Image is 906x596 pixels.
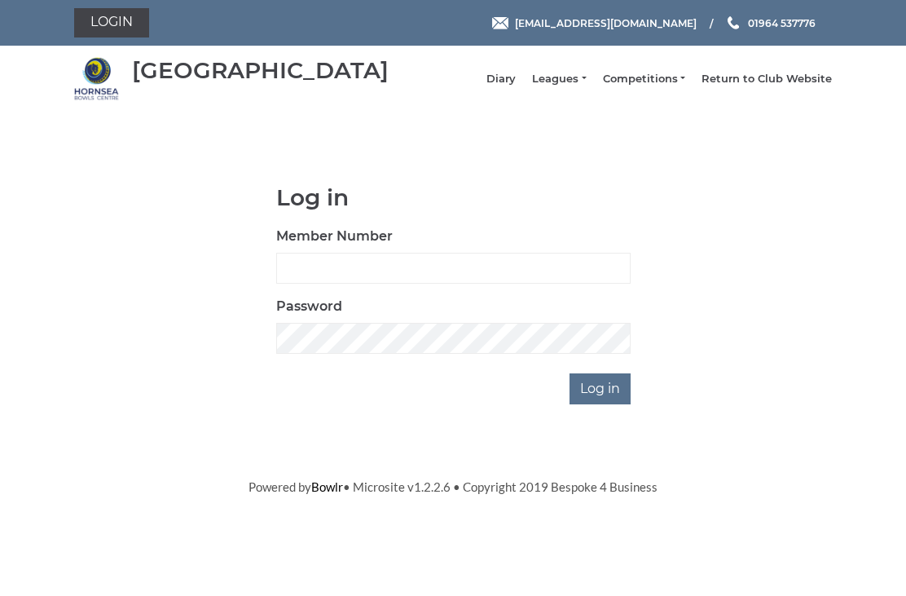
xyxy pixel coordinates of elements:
label: Password [276,297,342,316]
a: Competitions [603,72,685,86]
h1: Log in [276,185,631,210]
span: [EMAIL_ADDRESS][DOMAIN_NAME] [515,16,697,29]
div: [GEOGRAPHIC_DATA] [132,58,389,83]
label: Member Number [276,227,393,246]
img: Hornsea Bowls Centre [74,56,119,101]
a: Return to Club Website [701,72,832,86]
input: Log in [570,373,631,404]
a: Diary [486,72,516,86]
span: 01964 537776 [748,16,816,29]
img: Email [492,17,508,29]
a: Login [74,8,149,38]
a: Bowlr [311,479,343,494]
span: Powered by • Microsite v1.2.2.6 • Copyright 2019 Bespoke 4 Business [248,479,658,494]
a: Phone us 01964 537776 [725,15,816,31]
img: Phone us [728,16,739,29]
a: Email [EMAIL_ADDRESS][DOMAIN_NAME] [492,15,697,31]
a: Leagues [532,72,586,86]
